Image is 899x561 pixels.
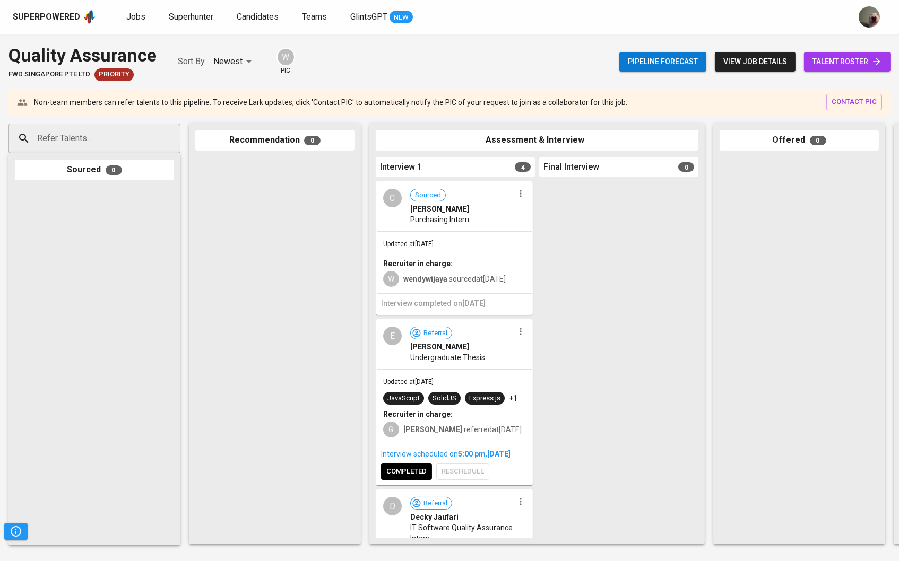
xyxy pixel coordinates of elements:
a: Teams [302,11,329,24]
button: Pipeline Triggers [4,523,28,540]
span: [DATE] [487,450,511,458]
a: Jobs [126,11,148,24]
span: 0 [304,136,321,145]
b: Recruiter in charge: [383,410,453,418]
button: Open [175,137,177,139]
div: pic [276,48,295,75]
span: FWD Singapore Pte Ltd [8,69,90,80]
a: GlintsGPT NEW [350,11,413,24]
div: E [383,327,402,345]
div: D [383,497,402,515]
span: Jobs [126,12,145,22]
div: Recommendation [195,130,355,151]
span: sourced at [DATE] [403,275,506,283]
span: 4 [515,162,531,172]
span: Interview 1 [380,161,422,173]
div: New Job received from Demand Team [94,68,134,81]
span: Candidates [237,12,279,22]
b: Recruiter in charge: [383,259,453,268]
span: Undergraduate Thesis [410,352,485,363]
div: Sourced [15,160,174,180]
div: C [383,189,402,207]
span: Teams [302,12,327,22]
div: Assessment & Interview [376,130,698,151]
p: Sort By [178,55,205,68]
span: Sourced [411,190,445,200]
b: wendywijaya [403,275,447,283]
span: Priority [94,69,134,80]
div: Quality Assurance [8,42,157,68]
span: Referral [419,498,452,509]
span: 0 [678,162,694,172]
div: Superpowered [13,11,80,23]
span: Superhunter [169,12,213,22]
div: JavaScript [387,393,420,404]
span: referred at [DATE] [403,425,522,434]
a: Superpoweredapp logo [13,9,97,25]
span: NEW [390,12,413,23]
a: talent roster [804,52,891,72]
a: Candidates [237,11,281,24]
span: [PERSON_NAME] [410,341,469,352]
b: [PERSON_NAME] [403,425,462,434]
button: Pipeline forecast [619,52,706,72]
div: Express.js [469,393,500,404]
span: 5:00 PM [458,450,486,458]
span: GlintsGPT [350,12,387,22]
span: 0 [106,165,122,175]
span: Decky Jaufari [410,512,459,522]
span: IT Software Quality Assurance Intern [410,522,514,544]
button: view job details [715,52,796,72]
div: W [276,48,295,66]
span: Pipeline forecast [628,55,698,68]
span: [DATE] [462,299,486,308]
span: Updated at [DATE] [383,240,434,248]
button: contact pic [826,94,882,110]
span: 0 [810,136,826,145]
span: [PERSON_NAME] [410,204,469,214]
span: contact pic [832,96,877,108]
span: Purchasing Intern [410,214,469,225]
p: Newest [213,55,243,68]
span: view job details [723,55,787,68]
div: Interview scheduled on , [381,449,528,459]
div: G [383,422,399,437]
h6: Interview completed on [381,298,528,310]
span: talent roster [812,55,882,68]
p: Non-team members can refer talents to this pipeline. To receive Lark updates, click 'Contact PIC'... [34,97,627,108]
span: Final Interview [543,161,599,173]
img: aji.muda@glints.com [859,6,880,28]
span: Updated at [DATE] [383,378,434,385]
div: Offered [720,130,879,151]
div: W [383,271,399,287]
a: Superhunter [169,11,215,24]
div: Newest [213,52,255,72]
img: app logo [82,9,97,25]
p: +1 [509,393,517,404]
div: SolidJS [433,393,456,404]
span: Referral [419,328,452,338]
